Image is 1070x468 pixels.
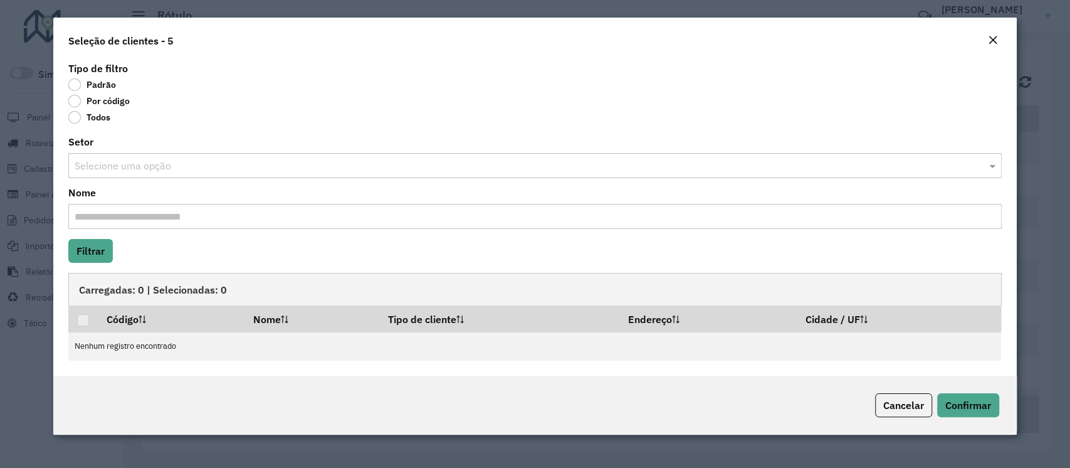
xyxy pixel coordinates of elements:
th: Código [98,306,244,332]
em: Fechar [988,35,998,45]
div: Carregadas: 0 | Selecionadas: 0 [68,273,1001,306]
th: Cidade / UF [797,306,1001,332]
label: Padrão [68,78,116,91]
span: Cancelar [883,399,924,412]
label: Setor [68,134,93,149]
span: Confirmar [945,399,991,412]
th: Tipo de cliente [379,306,619,332]
button: Cancelar [875,393,932,417]
h4: Seleção de clientes - 5 [68,33,174,48]
label: Todos [68,111,110,124]
th: Endereço [619,306,796,332]
label: Por código [68,95,130,107]
label: Nome [68,185,96,200]
button: Filtrar [68,239,113,263]
button: Close [984,33,1002,49]
label: Tipo de filtro [68,61,128,76]
th: Nome [244,306,379,332]
td: Nenhum registro encontrado [68,332,1001,361]
button: Confirmar [937,393,999,417]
